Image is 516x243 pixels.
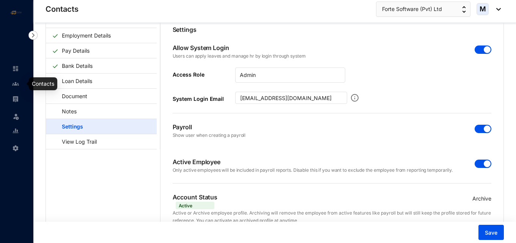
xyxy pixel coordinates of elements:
[376,2,470,17] button: Forte Software (Pvt) Ltd
[485,229,497,237] span: Save
[52,103,79,119] a: Notes
[12,96,19,102] img: payroll-unselected.b590312f920e76f0c668.svg
[240,69,341,81] span: Admin
[173,209,492,224] p: Active or Archive employee profile. Archiving will remove the employee from active features like ...
[12,113,20,120] img: leave-unselected.2934df6273408c3f84d9.svg
[6,61,24,76] li: Home
[173,52,306,67] p: Users can apply leaves and manage hr by login through system
[59,58,96,74] a: Bank Details
[12,80,19,87] img: people-unselected.118708e94b43a90eceab.svg
[12,65,19,72] img: home-unselected.a29eae3204392db15eaf.svg
[28,31,38,40] img: nav-icon-right.af6afadce00d159da59955279c43614e.svg
[52,73,95,89] a: Loan Details
[173,157,453,174] p: Active Employee
[12,127,19,134] img: report-unselected.e6a6b4230fc7da01f883.svg
[6,123,24,138] li: Reports
[173,67,235,80] label: Access Role
[6,76,24,91] li: Contacts
[59,43,93,58] a: Pay Details
[52,88,90,104] a: Document
[52,119,86,134] a: Settings
[46,4,79,14] p: Contacts
[351,92,359,104] img: info.ad751165ce926853d1d36026adaaebbf.svg
[173,193,218,209] p: Account Status
[12,145,19,152] img: settings-unselected.1febfda315e6e19643a1.svg
[492,8,501,11] img: dropdown-black.8e83cc76930a90b1a4fdb6d089b7bf3a.svg
[173,25,492,34] p: Settings
[6,91,24,107] li: Payroll
[173,43,306,67] p: Allow System Login
[235,92,347,104] input: System Login Email
[59,28,114,43] a: Employment Details
[52,134,99,149] a: View Log Trail
[472,194,491,203] p: Archive
[478,225,504,240] button: Save
[173,132,246,139] p: Show user when creating a payroll
[173,92,235,104] label: System Login Email
[173,122,246,139] p: Payroll
[480,6,486,13] span: M
[462,6,466,13] img: up-down-arrow.74152d26bf9780fbf563ca9c90304185.svg
[382,5,442,13] span: Forte Software (Pvt) Ltd
[173,166,453,174] p: Only active employees will be included in payroll reports. Disable this if you want to exclude th...
[8,9,25,16] img: logo
[179,202,192,209] p: Active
